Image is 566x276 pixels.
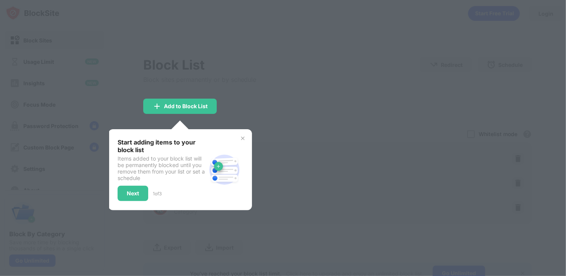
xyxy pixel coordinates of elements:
img: x-button.svg [240,135,246,141]
div: Start adding items to your block list [118,138,206,154]
div: Next [127,190,139,196]
div: Add to Block List [164,103,208,109]
div: 1 of 3 [153,191,162,196]
img: block-site.svg [206,151,243,188]
div: Items added to your block list will be permanently blocked until you remove them from your list o... [118,155,206,181]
